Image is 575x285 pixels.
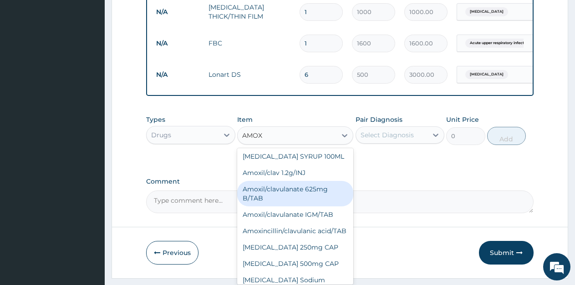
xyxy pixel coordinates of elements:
[5,189,173,221] textarea: Type your message and hit 'Enter'
[151,130,171,140] div: Drugs
[146,178,534,185] label: Comment
[237,165,353,181] div: Amoxil/clav 1.2g/INJ
[487,127,526,145] button: Add
[237,115,253,124] label: Item
[152,4,204,20] td: N/A
[237,148,353,165] div: [MEDICAL_DATA] SYRUP 100ML
[237,223,353,239] div: Amoxincillin/clavulanic acid/TAB
[356,115,402,124] label: Pair Diagnosis
[237,239,353,255] div: [MEDICAL_DATA] 250mg CAP
[237,206,353,223] div: Amoxil/clavulanate IGM/TAB
[53,85,126,177] span: We're online!
[237,255,353,272] div: [MEDICAL_DATA] 500mg CAP
[237,181,353,206] div: Amoxil/clavulanate 625mg B/TAB
[465,70,508,79] span: [MEDICAL_DATA]
[479,241,534,265] button: Submit
[146,116,165,124] label: Types
[465,7,508,16] span: [MEDICAL_DATA]
[204,34,295,52] td: FBC
[149,5,171,26] div: Minimize live chat window
[446,115,479,124] label: Unit Price
[152,35,204,52] td: N/A
[152,66,204,83] td: N/A
[204,65,295,84] td: Lonart DS
[465,39,531,48] span: Acute upper respiratory infect...
[47,51,153,63] div: Chat with us now
[146,241,198,265] button: Previous
[17,45,37,68] img: d_794563401_company_1708531726252_794563401
[361,130,414,140] div: Select Diagnosis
